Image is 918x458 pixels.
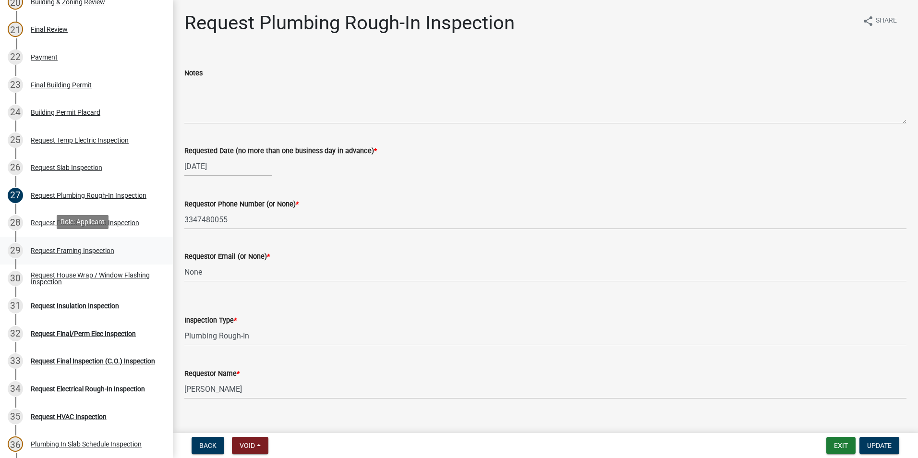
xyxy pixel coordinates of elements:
div: Building Permit Placard [31,109,100,116]
div: 24 [8,105,23,120]
div: Request Final Inspection (C.O.) Inspection [31,358,155,364]
div: Request Plumbing In Slab Inspection [31,219,139,226]
label: Requestor Phone Number (or None) [184,201,299,208]
div: Role: Applicant [57,215,109,229]
div: 30 [8,271,23,286]
button: shareShare [855,12,905,30]
div: Request House Wrap / Window Flashing Inspection [31,272,157,285]
label: Inspection Type [184,317,237,324]
div: 26 [8,160,23,175]
div: Plumbing In Slab Schedule Inspection [31,441,142,447]
div: 27 [8,188,23,203]
label: Requested Date (no more than one business day in advance) [184,148,377,155]
div: 23 [8,77,23,93]
div: Payment [31,54,58,60]
i: share [862,15,874,27]
div: 25 [8,133,23,148]
div: 34 [8,381,23,397]
div: Request Temp Electric Inspection [31,137,129,144]
span: Void [240,442,255,449]
div: Request Plumbing Rough-In Inspection [31,192,146,199]
div: Request Slab Inspection [31,164,102,171]
h1: Request Plumbing Rough-In Inspection [184,12,515,35]
div: 36 [8,436,23,452]
div: 22 [8,49,23,65]
div: Final Review [31,26,68,33]
span: Update [867,442,892,449]
label: Requestor Email (or None) [184,253,270,260]
button: Update [859,437,899,454]
div: 21 [8,22,23,37]
div: Request Final/Perm Elec Inspection [31,330,136,337]
span: Back [199,442,217,449]
div: 33 [8,353,23,369]
div: 31 [8,298,23,313]
input: mm/dd/yyyy [184,157,272,176]
span: Share [876,15,897,27]
div: Request Insulation Inspection [31,302,119,309]
div: 29 [8,243,23,258]
div: Final Building Permit [31,82,92,88]
div: 35 [8,409,23,424]
button: Exit [826,437,856,454]
div: 32 [8,326,23,341]
label: Notes [184,70,203,77]
div: Request Electrical Rough-In Inspection [31,386,145,392]
div: Request HVAC Inspection [31,413,107,420]
div: Request Framing Inspection [31,247,114,254]
div: 28 [8,215,23,230]
label: Requestor Name [184,371,240,377]
button: Back [192,437,224,454]
button: Void [232,437,268,454]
